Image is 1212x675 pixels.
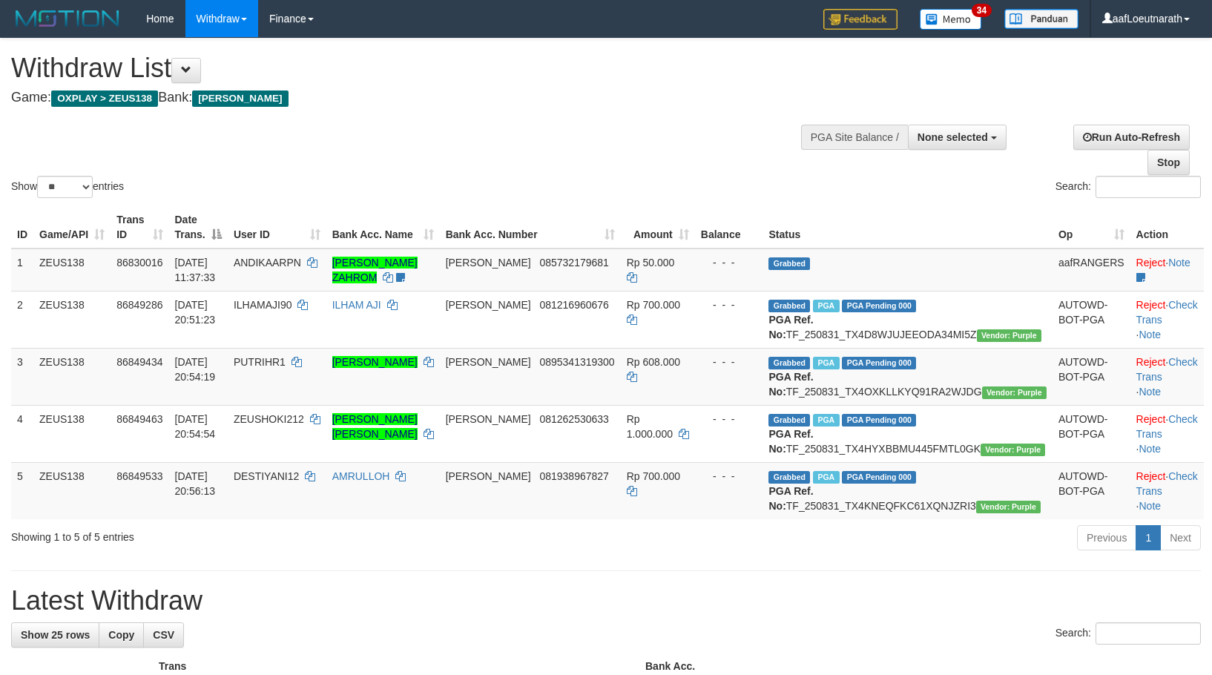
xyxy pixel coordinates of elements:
span: Grabbed [768,471,810,484]
div: - - - [701,297,757,312]
span: Vendor URL: https://trx4.1velocity.biz [976,501,1041,513]
span: 86849434 [116,356,162,368]
a: Check Trans [1136,470,1198,497]
td: · · [1130,348,1204,405]
span: [DATE] 20:51:23 [175,299,216,326]
img: panduan.png [1004,9,1078,29]
td: 3 [11,348,33,405]
td: AUTOWD-BOT-PGA [1053,462,1130,519]
a: Note [1168,257,1190,269]
span: ZEUSHOKI212 [234,413,304,425]
a: Copy [99,622,144,648]
span: Copy 085732179681 to clipboard [539,257,608,269]
span: [PERSON_NAME] [446,413,531,425]
span: Rp 50.000 [627,257,675,269]
th: Bank Acc. Name: activate to sort column ascending [326,206,440,248]
td: ZEUS138 [33,405,111,462]
b: PGA Ref. No: [768,428,813,455]
span: [DATE] 11:37:33 [175,257,216,283]
b: PGA Ref. No: [768,485,813,512]
td: 2 [11,291,33,348]
a: Stop [1147,150,1190,175]
span: Show 25 rows [21,629,90,641]
span: Grabbed [768,300,810,312]
td: TF_250831_TX4D8WJUJEEODA34MI5Z [763,291,1052,348]
span: ILHAMAJI90 [234,299,292,311]
th: Date Trans.: activate to sort column descending [169,206,228,248]
span: PGA Pending [842,471,916,484]
label: Search: [1055,622,1201,645]
td: TF_250831_TX4HYXBBMU445FMTL0GK [763,405,1052,462]
th: Trans ID: activate to sort column ascending [111,206,168,248]
th: Action [1130,206,1204,248]
span: Grabbed [768,257,810,270]
a: Previous [1077,525,1136,550]
td: AUTOWD-BOT-PGA [1053,348,1130,405]
span: [DATE] 20:54:19 [175,356,216,383]
label: Show entries [11,176,124,198]
span: Vendor URL: https://trx4.1velocity.biz [977,329,1041,342]
div: PGA Site Balance / [801,125,908,150]
span: [PERSON_NAME] [446,356,531,368]
span: CSV [153,629,174,641]
span: Vendor URL: https://trx4.1velocity.biz [982,386,1047,399]
img: Feedback.jpg [823,9,898,30]
span: Copy 081216960676 to clipboard [539,299,608,311]
a: Run Auto-Refresh [1073,125,1190,150]
a: Check Trans [1136,356,1198,383]
a: [PERSON_NAME] ZAHROM [332,257,418,283]
img: MOTION_logo.png [11,7,124,30]
td: · · [1130,405,1204,462]
div: Showing 1 to 5 of 5 entries [11,524,494,544]
td: · [1130,248,1204,292]
td: ZEUS138 [33,462,111,519]
b: PGA Ref. No: [768,371,813,398]
span: 86830016 [116,257,162,269]
td: 4 [11,405,33,462]
span: Copy 081262530633 to clipboard [539,413,608,425]
a: Reject [1136,257,1166,269]
td: ZEUS138 [33,291,111,348]
td: 1 [11,248,33,292]
span: Rp 608.000 [627,356,680,368]
th: Balance [695,206,763,248]
span: Marked by aafRornrotha [813,414,839,427]
th: Bank Acc. Number: activate to sort column ascending [440,206,621,248]
span: PUTRIHR1 [234,356,286,368]
span: [PERSON_NAME] [192,90,288,107]
span: OXPLAY > ZEUS138 [51,90,158,107]
th: Amount: activate to sort column ascending [621,206,695,248]
span: PGA Pending [842,357,916,369]
td: 5 [11,462,33,519]
img: Button%20Memo.svg [920,9,982,30]
td: ZEUS138 [33,248,111,292]
td: TF_250831_TX4OXKLLKYQ91RA2WJDG [763,348,1052,405]
th: User ID: activate to sort column ascending [228,206,326,248]
label: Search: [1055,176,1201,198]
td: ZEUS138 [33,348,111,405]
span: None selected [918,131,988,143]
a: Note [1139,443,1161,455]
span: [PERSON_NAME] [446,257,531,269]
span: 86849533 [116,470,162,482]
span: [DATE] 20:56:13 [175,470,216,497]
a: AMRULLOH [332,470,390,482]
span: Marked by aafRornrotha [813,471,839,484]
a: Note [1139,386,1161,398]
span: Copy 0895341319300 to clipboard [539,356,614,368]
a: Note [1139,500,1161,512]
div: - - - [701,255,757,270]
span: 86849286 [116,299,162,311]
a: Reject [1136,299,1166,311]
span: Grabbed [768,414,810,427]
a: Reject [1136,356,1166,368]
span: [PERSON_NAME] [446,470,531,482]
h1: Latest Withdraw [11,586,1201,616]
a: Check Trans [1136,413,1198,440]
a: Reject [1136,470,1166,482]
a: 1 [1136,525,1161,550]
th: Game/API: activate to sort column ascending [33,206,111,248]
th: ID [11,206,33,248]
span: [DATE] 20:54:54 [175,413,216,440]
span: Rp 700.000 [627,470,680,482]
